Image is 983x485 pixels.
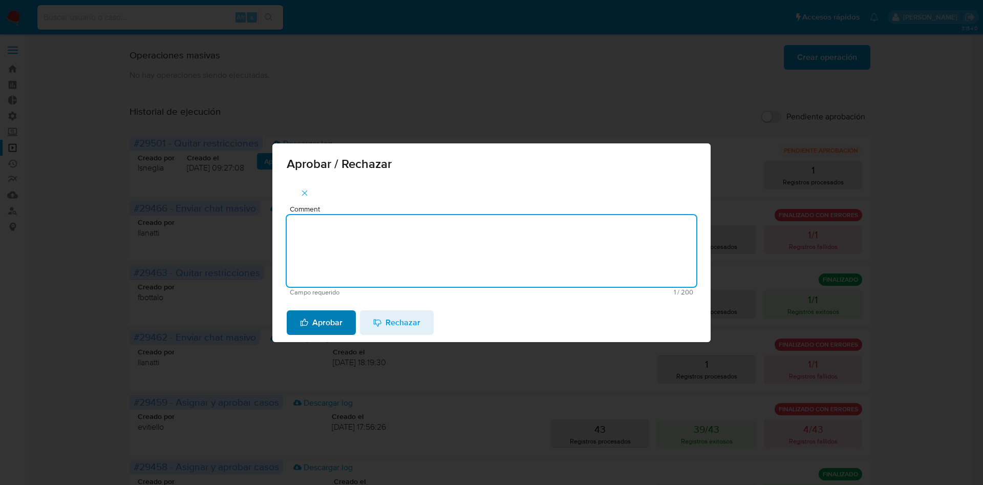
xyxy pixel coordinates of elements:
span: Comment [290,205,699,213]
button: Rechazar [360,310,434,335]
span: Aprobar [300,311,343,334]
span: Campo requerido [290,289,491,296]
button: Aprobar [287,310,356,335]
span: Aprobar / Rechazar [287,158,696,170]
span: Rechazar [373,311,420,334]
span: Máximo 200 caracteres [491,289,693,296]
